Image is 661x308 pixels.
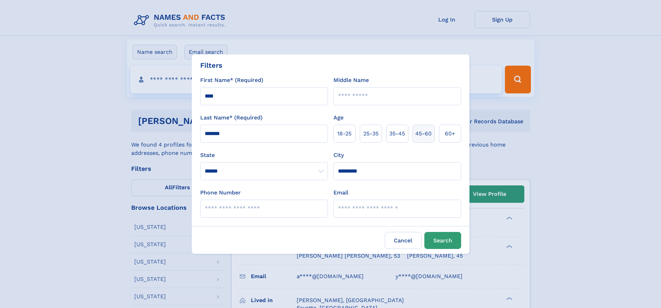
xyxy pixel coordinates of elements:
label: State [200,151,328,159]
label: City [333,151,344,159]
label: Email [333,189,348,197]
span: 25‑35 [363,130,379,138]
span: 35‑45 [389,130,405,138]
div: Filters [200,60,222,70]
span: 60+ [445,130,455,138]
label: Middle Name [333,76,369,84]
span: 45‑60 [415,130,432,138]
label: Cancel [385,232,422,249]
span: 18‑25 [337,130,351,138]
button: Search [424,232,461,249]
label: Last Name* (Required) [200,114,263,122]
label: Age [333,114,344,122]
label: First Name* (Required) [200,76,263,84]
label: Phone Number [200,189,241,197]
